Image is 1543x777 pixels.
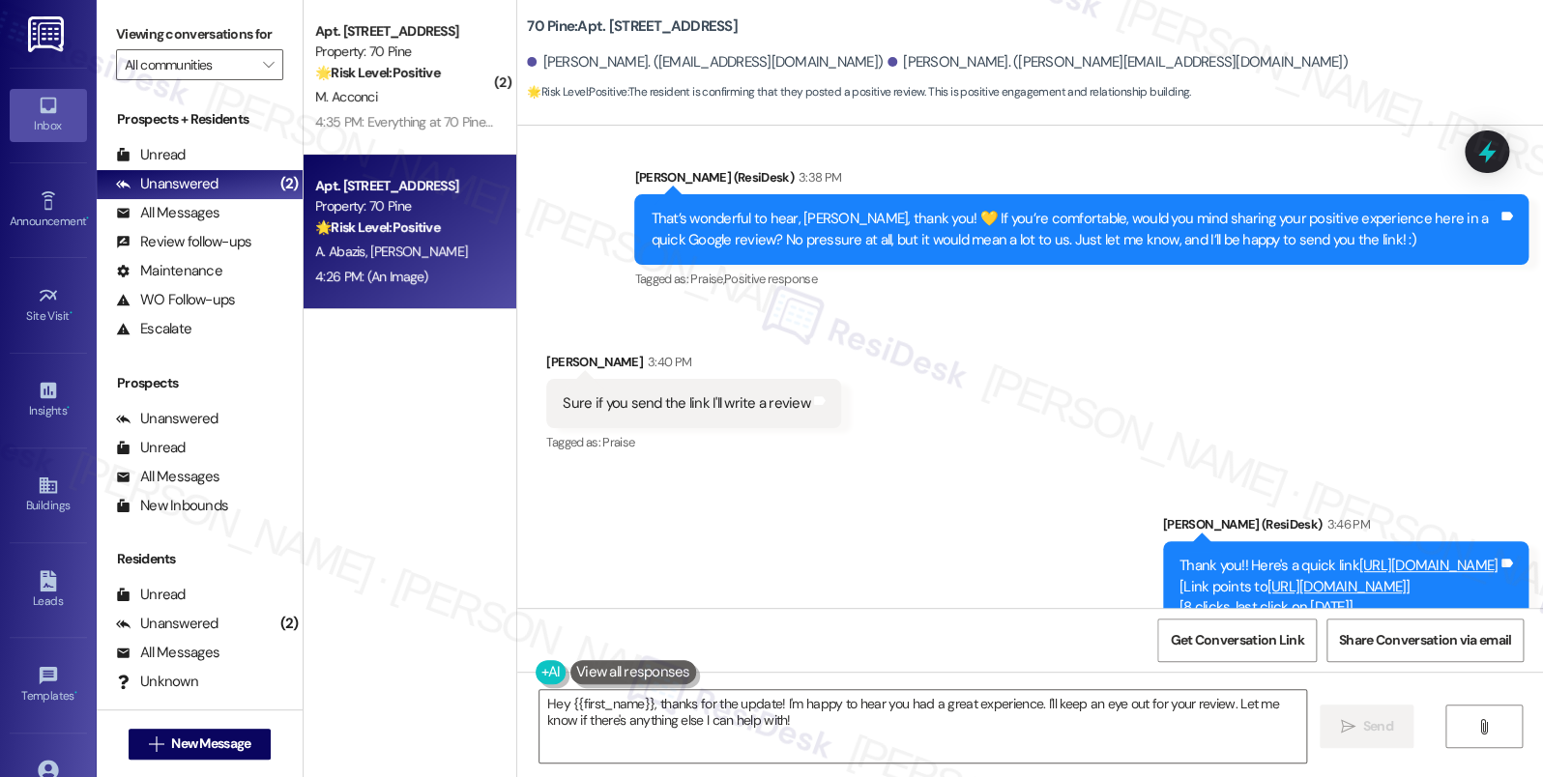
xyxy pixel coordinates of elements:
div: All Messages [116,467,219,487]
div: (2) [276,609,304,639]
a: Insights • [10,374,87,426]
div: Unknown [116,672,198,692]
input: All communities [125,49,252,80]
div: 3:46 PM [1322,514,1369,534]
button: Share Conversation via email [1326,619,1524,662]
span: : The resident is confirming that they posted a positive review. This is positive engagement and ... [527,82,1190,102]
div: Property: 70 Pine [315,196,494,216]
a: [URL][DOMAIN_NAME] [1359,556,1499,575]
span: New Message [171,734,250,754]
strong: 🌟 Risk Level: Positive [315,64,440,81]
div: Maintenance [116,261,222,281]
div: [PERSON_NAME]. ([EMAIL_ADDRESS][DOMAIN_NAME]) [527,52,883,72]
div: (2) [276,169,304,199]
div: Prospects [97,373,303,393]
button: New Message [129,729,272,760]
i:  [1340,719,1354,734]
img: ResiDesk Logo [28,16,68,52]
a: Site Visit • [10,279,87,331]
div: [PERSON_NAME] (ResiDesk) [1163,514,1528,541]
span: Praise [602,434,634,450]
div: 3:38 PM [794,167,841,187]
div: [PERSON_NAME] [546,352,840,379]
div: Residents [97,549,303,569]
a: Templates • [10,659,87,711]
span: Get Conversation Link [1170,630,1303,650]
div: That’s wonderful to hear, [PERSON_NAME], thank you! 💛 If you’re comfortable, would you mind shari... [651,209,1498,250]
div: New Inbounds [116,496,228,516]
label: Viewing conversations for [116,19,283,49]
div: Unread [116,585,186,605]
span: Positive response [724,271,817,287]
div: Unanswered [116,614,218,634]
i:  [1476,719,1491,734]
i:  [263,57,274,72]
span: M. Acconci [315,88,377,105]
div: Apt. [STREET_ADDRESS] [315,176,494,196]
div: Tagged as: [634,265,1528,293]
div: WO Follow-ups [116,290,235,310]
div: Escalate [116,319,191,339]
strong: 🌟 Risk Level: Positive [527,84,626,100]
div: Thank you!! Here's a quick link [Link points to ] [8 clicks, last click on [DATE]] [1179,556,1498,618]
div: Sure if you send the link I'll write a review [563,393,809,414]
span: • [86,212,89,225]
strong: 🌟 Risk Level: Positive [315,218,440,236]
div: Review follow-ups [116,232,251,252]
a: Buildings [10,469,87,521]
button: Get Conversation Link [1157,619,1316,662]
span: • [74,686,77,700]
i:  [149,736,163,752]
span: • [67,401,70,415]
div: 4:26 PM: (An Image) [315,268,428,285]
a: Leads [10,564,87,617]
div: [PERSON_NAME] (ResiDesk) [634,167,1528,194]
div: All Messages [116,203,219,223]
div: All Messages [116,643,219,663]
a: Inbox [10,89,87,141]
button: Send [1320,705,1413,748]
a: [URL][DOMAIN_NAME] [1267,577,1407,596]
div: Unread [116,438,186,458]
div: Unanswered [116,174,218,194]
div: Tagged as: [546,428,840,456]
span: [PERSON_NAME] [371,243,468,260]
div: Unread [116,145,186,165]
textarea: Hey {{first_name}}, thanks for the update! I'm happy to hear you had a great experience. I'll kee... [539,690,1307,763]
span: • [70,306,73,320]
span: A. Abazis [315,243,370,260]
div: Property: 70 Pine [315,42,494,62]
b: 70 Pine: Apt. [STREET_ADDRESS] [527,16,737,37]
span: Share Conversation via email [1339,630,1511,650]
div: 4:35 PM: Everything at 70 Pine has been great -- thank you! [315,113,653,130]
div: Prospects + Residents [97,109,303,129]
div: Apt. [STREET_ADDRESS] [315,21,494,42]
div: 3:40 PM [643,352,691,372]
div: Unanswered [116,409,218,429]
span: Praise , [690,271,723,287]
div: [PERSON_NAME]. ([PERSON_NAME][EMAIL_ADDRESS][DOMAIN_NAME]) [888,52,1348,72]
span: Send [1362,716,1392,736]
